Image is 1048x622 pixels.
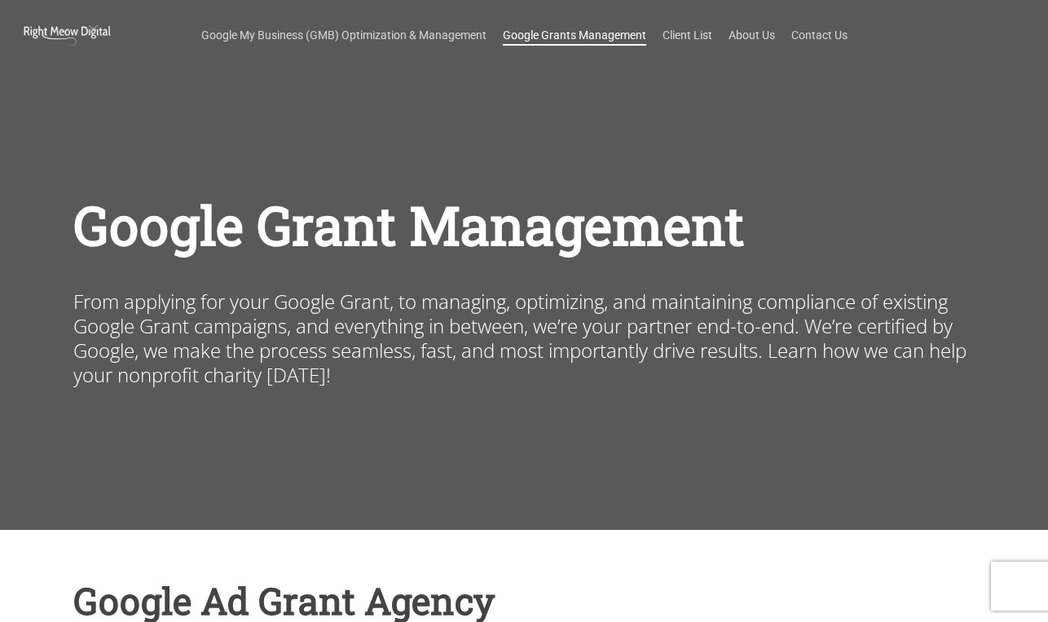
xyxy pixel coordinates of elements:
h1: Google Grant Management [73,190,975,259]
a: Contact Us [791,27,848,43]
a: Google Grants Management [503,27,646,43]
h1: Google Ad Grant Agency [73,582,975,619]
span: From applying for your Google Grant, to managing, optimizing, and maintaining compliance of exist... [73,289,967,389]
a: Google My Business (GMB) Optimization & Management [201,27,487,43]
a: About Us [729,27,775,43]
a: Client List [663,27,712,43]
